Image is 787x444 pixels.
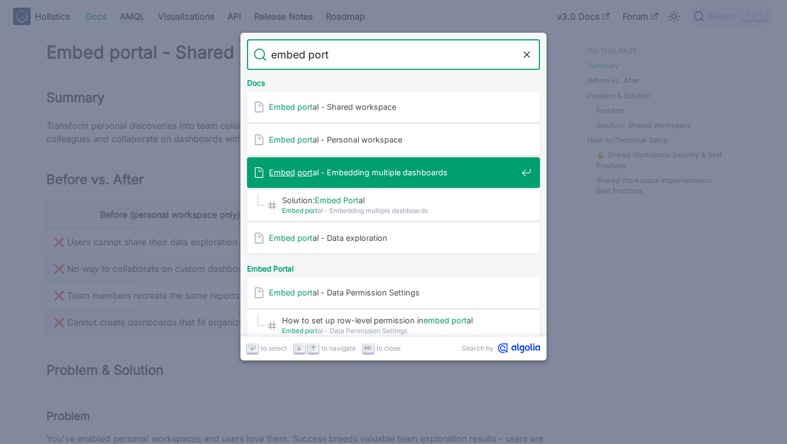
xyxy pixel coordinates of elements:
[451,316,467,325] mark: port
[269,168,295,177] mark: Embed
[269,135,295,144] mark: Embed
[249,344,257,352] svg: Enter key
[282,325,517,336] span: al - Data Permission Settings
[297,288,313,297] mark: port
[462,343,540,353] a: Search byAlgolia
[247,277,540,308] a: Embed portal - Data Permission Settings
[247,190,540,221] a: Solution:Embed Portal​Embed portal - Embedding multiple dashboards
[282,205,517,216] span: al - Embedding multiple dashboards
[364,344,372,352] svg: Escape key
[269,287,517,298] span: al - Data Permission Settings
[343,196,359,205] mark: Port
[297,168,313,177] mark: port
[267,39,520,70] input: Search docs
[282,206,303,215] mark: Embed
[498,343,540,353] svg: Algolia
[269,134,517,145] span: al - Personal workspace
[269,167,517,177] span: al - Embedding multiple dashboards
[269,102,295,111] mark: Embed
[520,48,533,61] button: Clear the query
[247,223,540,253] a: Embed portal - Data exploration
[462,343,494,353] span: Search by
[305,206,318,215] mark: port
[269,288,295,297] mark: Embed
[309,344,318,352] svg: Arrow up
[305,327,318,335] mark: port
[297,135,313,144] mark: port
[269,102,517,112] span: al - Shared workspace
[424,316,449,325] mark: embed
[247,310,540,341] a: How to set up row-level permission inembed portal​Embed portal - Data Permission Settings
[247,92,540,122] a: Embed portal - Shared workspace
[321,343,356,353] span: to navigate
[247,125,540,155] a: Embed portal - Personal workspace
[377,343,401,353] span: to close
[245,70,542,92] div: Docs
[269,233,295,242] mark: Embed
[295,344,303,352] svg: Arrow down
[282,195,517,205] span: Solution: al​
[245,256,542,277] div: Embed Portal
[261,343,287,353] span: to select
[297,102,313,111] mark: port
[247,157,540,188] a: Embed portal - Embedding multiple dashboards
[269,233,517,243] span: al - Data exploration
[297,233,313,242] mark: port
[282,315,517,325] span: How to set up row-level permission in al​
[315,196,341,205] mark: Embed
[282,327,303,335] mark: Embed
